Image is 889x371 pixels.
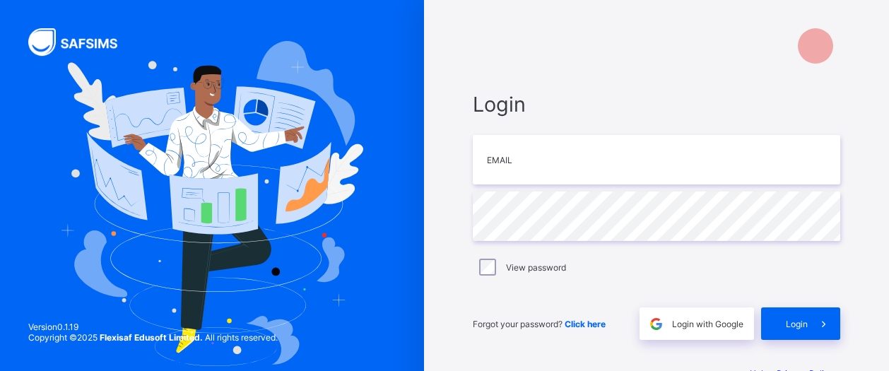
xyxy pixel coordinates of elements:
[28,322,278,332] span: Version 0.1.19
[100,332,203,343] strong: Flexisaf Edusoft Limited.
[672,319,743,329] span: Login with Google
[61,41,363,367] img: Hero Image
[786,319,808,329] span: Login
[648,316,664,332] img: google.396cfc9801f0270233282035f929180a.svg
[28,332,278,343] span: Copyright © 2025 All rights reserved.
[473,92,840,117] span: Login
[28,28,134,56] img: SAFSIMS Logo
[473,319,606,329] span: Forgot your password?
[565,319,606,329] a: Click here
[506,262,566,273] label: View password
